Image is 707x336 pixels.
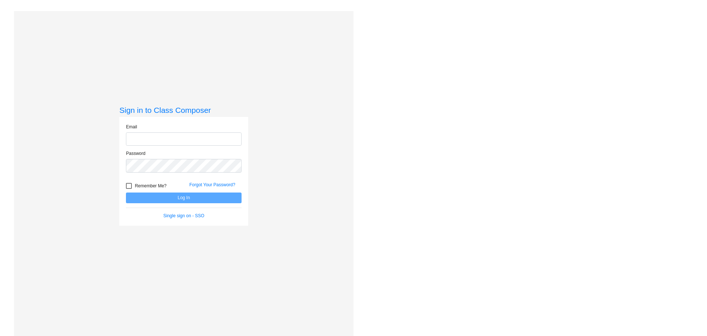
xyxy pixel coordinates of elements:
label: Email [126,124,137,130]
a: Forgot Your Password? [189,182,235,187]
label: Password [126,150,145,157]
a: Single sign on - SSO [163,213,204,218]
span: Remember Me? [135,181,166,190]
button: Log In [126,193,242,203]
h3: Sign in to Class Composer [119,105,248,115]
